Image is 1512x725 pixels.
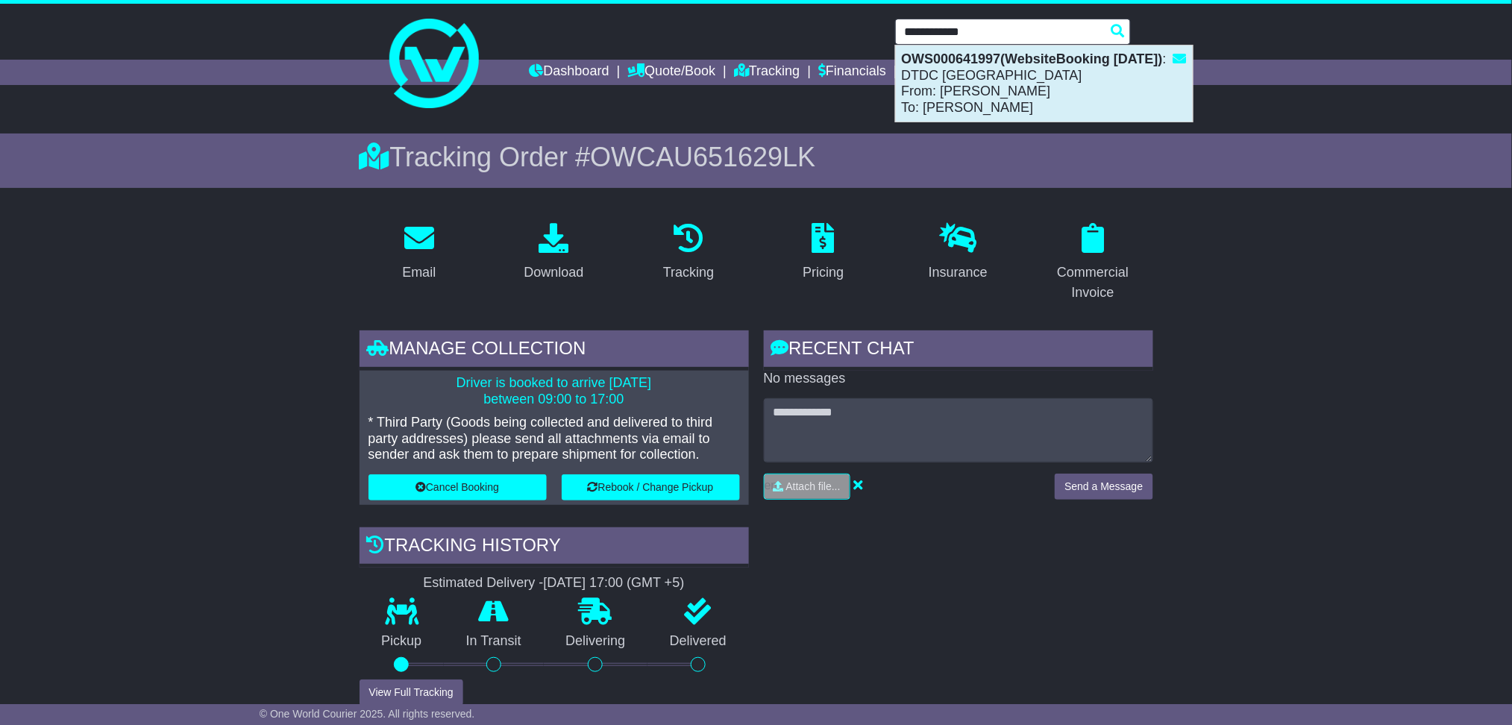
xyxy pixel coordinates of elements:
button: View Full Tracking [360,680,463,706]
p: No messages [764,371,1153,387]
div: Download [524,263,583,283]
div: Pricing [803,263,844,283]
a: Financials [818,60,886,85]
a: Pricing [793,218,853,288]
div: Commercial Invoice [1043,263,1144,303]
div: Tracking Order # [360,141,1153,173]
div: Manage collection [360,330,749,371]
p: Delivered [647,633,749,650]
a: Quote/Book [627,60,715,85]
p: In Transit [444,633,544,650]
a: Tracking [653,218,724,288]
div: Tracking history [360,527,749,568]
p: Delivering [544,633,648,650]
p: Pickup [360,633,445,650]
div: Tracking [663,263,714,283]
strong: OWS000641997(WebsiteBooking [DATE]) [902,51,1163,66]
a: Tracking [734,60,800,85]
button: Rebook / Change Pickup [562,474,740,500]
div: Estimated Delivery - [360,575,749,591]
div: Insurance [929,263,988,283]
button: Send a Message [1055,474,1152,500]
div: RECENT CHAT [764,330,1153,371]
span: OWCAU651629LK [590,142,815,172]
p: Driver is booked to arrive [DATE] between 09:00 to 17:00 [368,375,740,407]
a: Insurance [919,218,997,288]
div: : DTDC [GEOGRAPHIC_DATA] From: [PERSON_NAME] To: [PERSON_NAME] [896,45,1193,122]
div: Email [402,263,436,283]
div: [DATE] 17:00 (GMT +5) [544,575,685,591]
span: © One World Courier 2025. All rights reserved. [260,708,475,720]
button: Cancel Booking [368,474,547,500]
a: Dashboard [530,60,609,85]
a: Commercial Invoice [1033,218,1153,308]
a: Email [392,218,445,288]
a: Download [514,218,593,288]
p: * Third Party (Goods being collected and delivered to third party addresses) please send all atta... [368,415,740,463]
